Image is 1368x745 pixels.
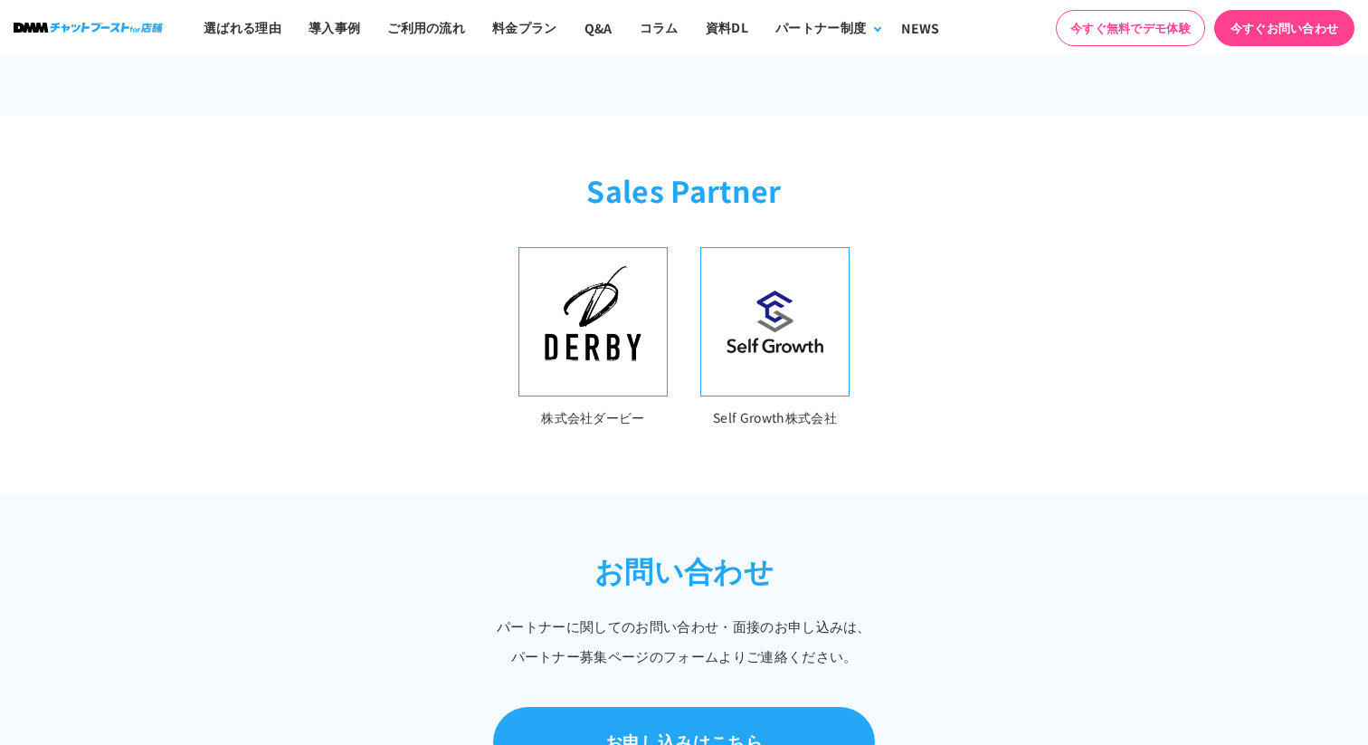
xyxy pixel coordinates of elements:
p: 株式会社ダービー [518,407,668,429]
img: DERBY INC. [530,259,656,385]
a: 今すぐお問い合わせ [1214,10,1354,46]
img: Self Growth株式会社 [712,276,838,368]
p: Self Growth株式会社 [700,407,850,429]
div: パートナー制度 [775,18,866,37]
img: ロゴ [14,23,163,33]
a: 今すぐ無料でデモ体験 [1056,10,1205,46]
